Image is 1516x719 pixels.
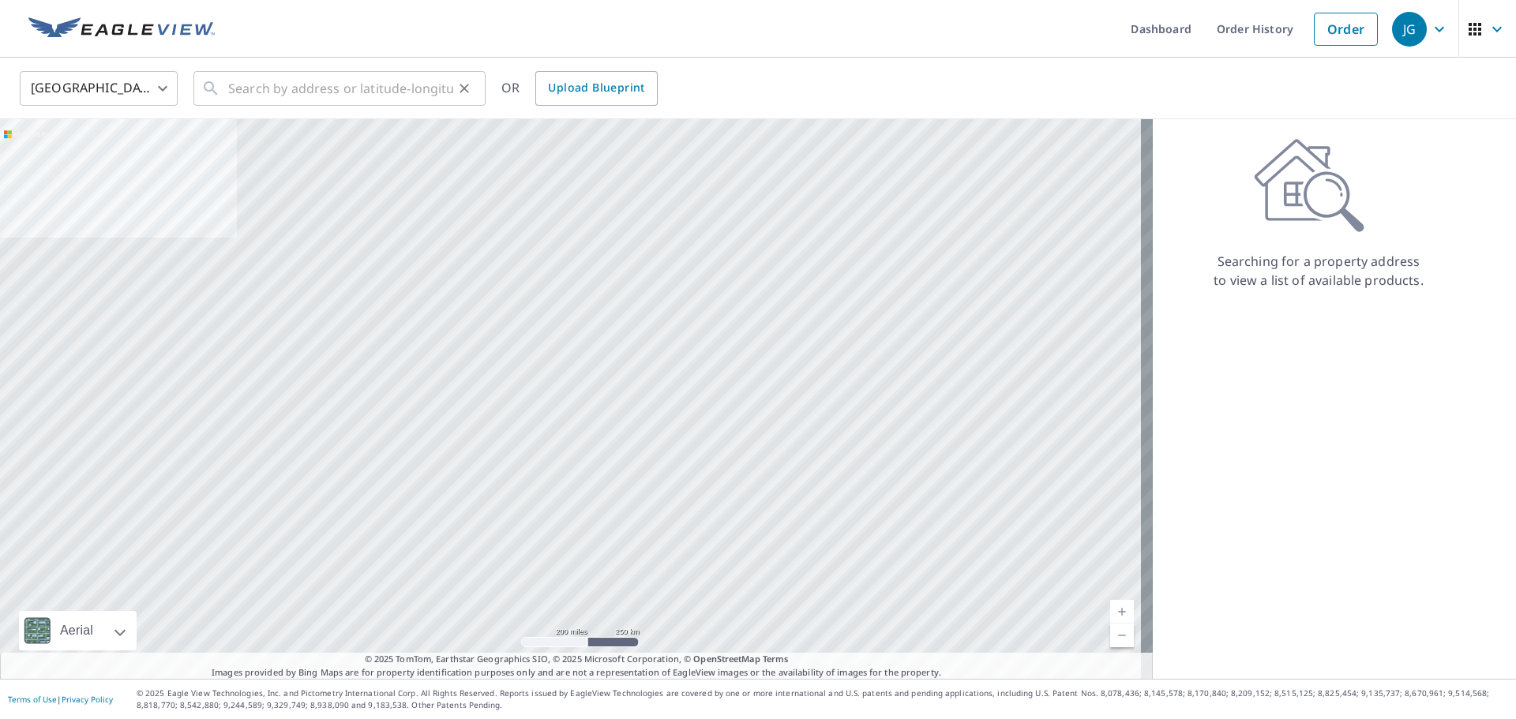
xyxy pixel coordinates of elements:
a: Current Level 5, Zoom Out [1110,624,1134,647]
input: Search by address or latitude-longitude [228,66,453,110]
img: EV Logo [28,17,215,41]
p: © 2025 Eagle View Technologies, Inc. and Pictometry International Corp. All Rights Reserved. Repo... [137,687,1508,711]
a: Upload Blueprint [535,71,657,106]
div: [GEOGRAPHIC_DATA] [20,66,178,110]
a: Order [1314,13,1378,46]
div: Aerial [55,611,98,650]
a: Terms [763,653,789,665]
span: Upload Blueprint [548,78,644,98]
div: Aerial [19,611,137,650]
p: | [8,695,113,704]
a: Privacy Policy [62,694,113,705]
p: Searching for a property address to view a list of available products. [1213,252,1424,290]
a: Current Level 5, Zoom In [1110,600,1134,624]
a: Terms of Use [8,694,57,705]
span: © 2025 TomTom, Earthstar Geographics SIO, © 2025 Microsoft Corporation, © [365,653,789,666]
div: OR [501,71,658,106]
div: JG [1392,12,1427,47]
a: OpenStreetMap [693,653,760,665]
button: Clear [453,77,475,99]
